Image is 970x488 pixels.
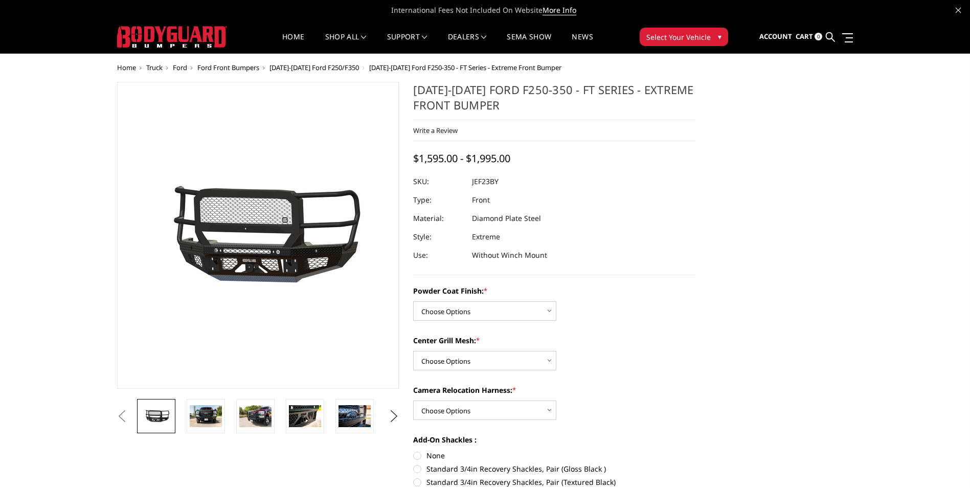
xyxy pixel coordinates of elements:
label: Powder Coat Finish: [413,285,695,296]
dd: Without Winch Mount [472,246,547,264]
img: 2023-2025 Ford F250-350 - FT Series - Extreme Front Bumper [190,405,222,427]
button: Select Your Vehicle [640,28,728,46]
dd: Front [472,191,490,209]
a: Write a Review [413,126,458,135]
a: Support [387,33,427,53]
span: $1,595.00 - $1,995.00 [413,151,510,165]
span: Cart [796,32,813,41]
a: SEMA Show [507,33,551,53]
span: ▾ [718,31,721,42]
img: BODYGUARD BUMPERS [117,26,227,48]
a: Account [759,23,792,51]
label: Standard 3/4in Recovery Shackles, Pair (Textured Black) [413,477,695,487]
dd: Diamond Plate Steel [472,209,541,228]
dt: SKU: [413,172,464,191]
img: 2023-2025 Ford F250-350 - FT Series - Extreme Front Bumper [339,405,371,427]
dt: Material: [413,209,464,228]
iframe: Chat Widget [919,439,970,488]
dd: Extreme [472,228,500,246]
label: Camera Relocation Harness: [413,385,695,395]
a: Ford Front Bumpers [197,63,259,72]
a: [DATE]-[DATE] Ford F250/F350 [269,63,359,72]
label: Standard 3/4in Recovery Shackles, Pair (Gloss Black ) [413,463,695,474]
button: Previous [115,409,130,424]
dt: Type: [413,191,464,209]
dt: Use: [413,246,464,264]
a: Cart 0 [796,23,822,51]
dd: JEF23BY [472,172,499,191]
a: Home [282,33,304,53]
h1: [DATE]-[DATE] Ford F250-350 - FT Series - Extreme Front Bumper [413,82,695,120]
a: shop all [325,33,367,53]
span: 0 [815,33,822,40]
span: Account [759,32,792,41]
img: 2023-2025 Ford F250-350 - FT Series - Extreme Front Bumper [289,405,321,427]
label: Add-On Shackles : [413,434,695,445]
a: Dealers [448,33,487,53]
label: Center Grill Mesh: [413,335,695,346]
a: Ford [173,63,187,72]
img: 2023-2025 Ford F250-350 - FT Series - Extreme Front Bumper [239,405,272,427]
button: Next [386,409,401,424]
dt: Style: [413,228,464,246]
a: Truck [146,63,163,72]
a: Home [117,63,136,72]
a: More Info [543,5,576,15]
a: 2023-2025 Ford F250-350 - FT Series - Extreme Front Bumper [117,82,399,389]
span: [DATE]-[DATE] Ford F250-350 - FT Series - Extreme Front Bumper [369,63,561,72]
a: News [572,33,593,53]
label: None [413,450,695,461]
span: Select Your Vehicle [646,32,711,42]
